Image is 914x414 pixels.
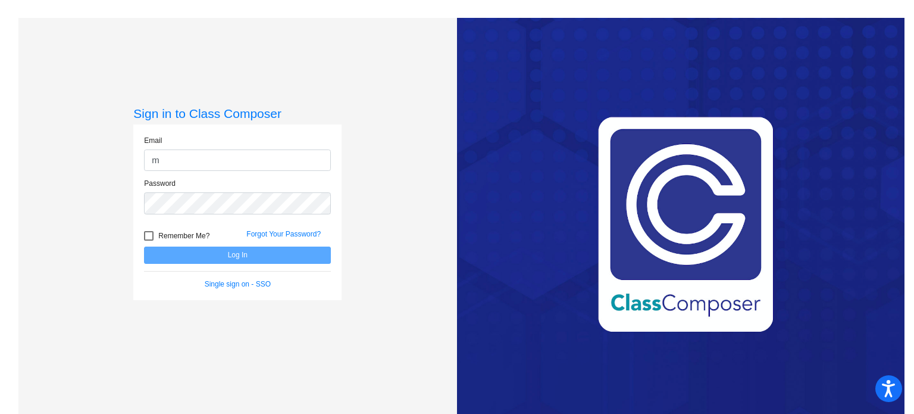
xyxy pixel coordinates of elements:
[133,106,342,121] h3: Sign in to Class Composer
[158,229,209,243] span: Remember Me?
[205,280,271,288] a: Single sign on - SSO
[246,230,321,238] a: Forgot Your Password?
[144,247,331,264] button: Log In
[144,135,162,146] label: Email
[144,178,176,189] label: Password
